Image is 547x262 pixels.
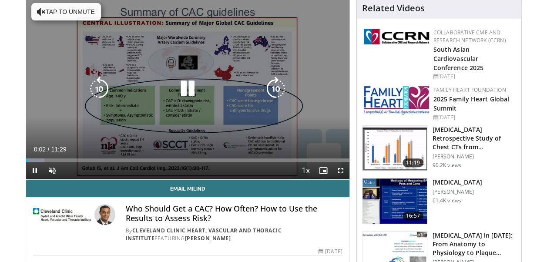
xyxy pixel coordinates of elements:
[51,146,66,153] span: 11:29
[297,162,315,179] button: Playback Rate
[433,114,514,121] div: [DATE]
[433,95,509,112] a: 2025 Family Heart Global Summit
[26,158,349,162] div: Progress Bar
[94,204,115,225] img: Avatar
[33,204,91,225] img: Cleveland Clinic Heart, Vascular and Thoracic Institute
[362,3,425,13] h4: Related Videos
[44,162,61,179] button: Unmute
[364,86,429,115] img: 96363db5-6b1b-407f-974b-715268b29f70.jpeg.150x105_q85_autocrop_double_scale_upscale_version-0.2.jpg
[433,125,516,151] h3: [MEDICAL_DATA] Retrospective Study of Chest CTs from [GEOGRAPHIC_DATA]: What is the Re…
[31,3,101,20] button: Tap to unmute
[362,126,427,171] img: c2eb46a3-50d3-446d-a553-a9f8510c7760.150x105_q85_crop-smart_upscale.jpg
[433,231,516,257] h3: [MEDICAL_DATA] in [DATE]: From Anatomy to Physiology to Plaque Burden and …
[403,158,423,167] span: 11:19
[315,162,332,179] button: Enable picture-in-picture mode
[48,146,50,153] span: /
[26,180,349,197] a: Email Milind
[34,146,46,153] span: 0:02
[433,197,461,204] p: 61.4K views
[433,178,482,187] h3: [MEDICAL_DATA]
[433,86,506,94] a: Family Heart Foundation
[362,178,516,224] a: 16:57 [MEDICAL_DATA] [PERSON_NAME] 61.4K views
[126,227,282,242] a: Cleveland Clinic Heart, Vascular and Thoracic Institute
[433,153,516,160] p: [PERSON_NAME]
[403,212,423,220] span: 16:57
[332,162,349,179] button: Fullscreen
[433,73,514,81] div: [DATE]
[319,248,342,255] div: [DATE]
[433,162,461,169] p: 90.2K views
[126,227,342,242] div: By FEATURING
[362,178,427,224] img: a92b9a22-396b-4790-a2bb-5028b5f4e720.150x105_q85_crop-smart_upscale.jpg
[26,162,44,179] button: Pause
[433,29,506,44] a: Collaborative CME and Research Network (CCRN)
[433,45,484,72] a: South Asian Cardiovascular Conference 2025
[185,235,231,242] a: [PERSON_NAME]
[362,125,516,171] a: 11:19 [MEDICAL_DATA] Retrospective Study of Chest CTs from [GEOGRAPHIC_DATA]: What is the Re… [PE...
[364,29,429,44] img: a04ee3ba-8487-4636-b0fb-5e8d268f3737.png.150x105_q85_autocrop_double_scale_upscale_version-0.2.png
[433,188,482,195] p: [PERSON_NAME]
[126,204,342,223] h4: Who Should Get a CAC? How Often? How to Use the Results to Assess Risk?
